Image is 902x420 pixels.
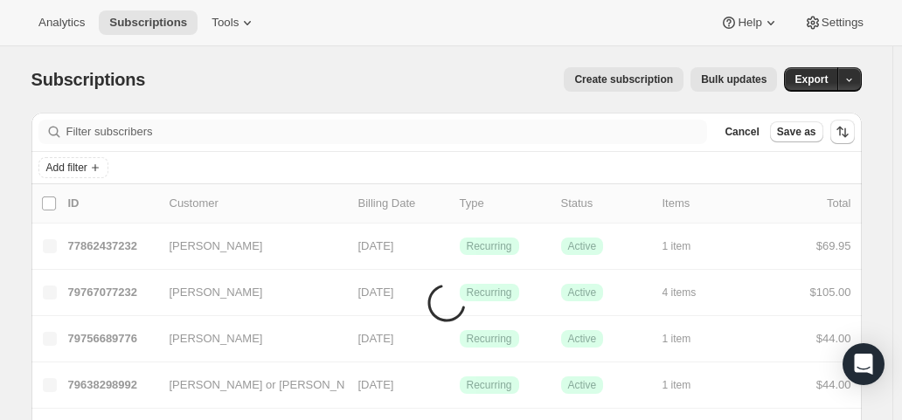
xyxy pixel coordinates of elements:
button: Subscriptions [99,10,198,35]
button: Sort the results [830,120,855,144]
span: Bulk updates [701,72,767,86]
button: Create subscription [564,67,683,92]
button: Cancel [718,121,766,142]
span: Save as [777,125,816,139]
span: Add filter [46,161,87,175]
span: Settings [822,16,864,30]
button: Save as [770,121,823,142]
span: Tools [212,16,239,30]
span: Analytics [38,16,85,30]
button: Bulk updates [690,67,777,92]
button: Add filter [38,157,108,178]
span: Help [738,16,761,30]
button: Settings [794,10,874,35]
span: Cancel [725,125,759,139]
input: Filter subscribers [66,120,708,144]
button: Analytics [28,10,95,35]
span: Create subscription [574,72,673,86]
div: Open Intercom Messenger [843,343,885,385]
span: Subscriptions [31,70,146,89]
button: Help [710,10,789,35]
span: Export [794,72,828,86]
span: Subscriptions [109,16,187,30]
button: Tools [201,10,267,35]
button: Export [784,67,838,92]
